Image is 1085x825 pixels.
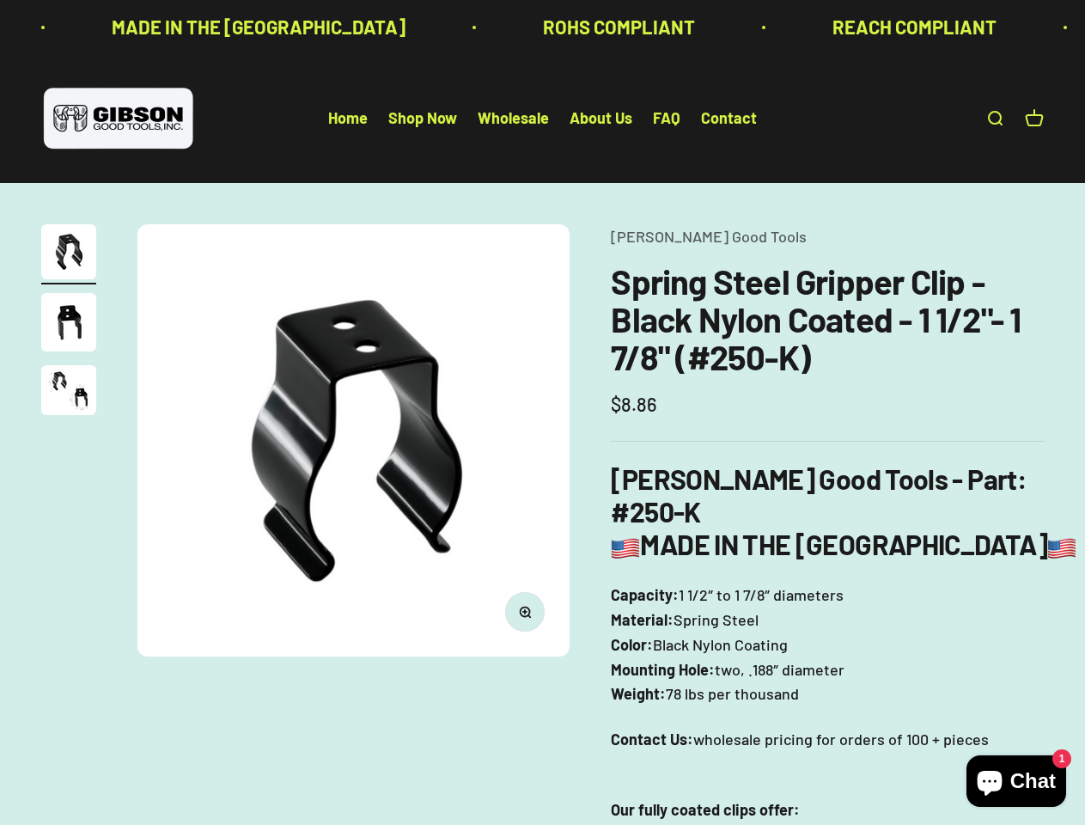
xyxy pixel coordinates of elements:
a: FAQ [653,109,680,128]
a: Home [328,109,368,128]
strong: Contact Us: [611,730,693,749]
p: ROHS COMPLIANT [541,12,693,42]
button: Go to item 2 [41,293,96,357]
a: Contact [701,109,757,128]
span: Spring Steel [674,608,759,632]
span: two, .188″ diameter [715,657,844,682]
a: Wholesale [478,109,549,128]
img: Gripper clip, made & shipped from the USA! [137,224,570,657]
span: 78 lbs per thousand [666,681,799,706]
strong: Our fully coated clips offer: [611,800,800,819]
b: Color: [611,635,653,654]
b: Capacity: [611,585,679,604]
b: Mounting Hole: [611,660,715,679]
p: wholesale pricing for orders of 100 + pieces [611,727,1044,777]
a: [PERSON_NAME] Good Tools [611,227,807,246]
b: MADE IN THE [GEOGRAPHIC_DATA] [611,528,1076,560]
a: About Us [570,109,632,128]
b: Material: [611,610,674,629]
b: Weight: [611,684,666,703]
inbox-online-store-chat: Shopify online store chat [961,755,1071,811]
img: close up of a spring steel gripper clip, tool clip, durable, secure holding, Excellent corrosion ... [41,365,96,415]
button: Go to item 1 [41,224,96,284]
img: Gripper clip, made & shipped from the USA! [41,224,96,279]
b: [PERSON_NAME] Good Tools - Part: #250-K [611,462,1027,528]
p: MADE IN THE [GEOGRAPHIC_DATA] [110,12,404,42]
img: close up of a spring steel gripper clip, tool clip, durable, secure holding, Excellent corrosion ... [41,293,96,351]
span: Black Nylon Coating [653,632,788,657]
sale-price: $8.86 [611,389,657,419]
h1: Spring Steel Gripper Clip - Black Nylon Coated - 1 1/2"- 1 7/8" (#250-K) [611,262,1044,376]
p: REACH COMPLIANT [831,12,995,42]
span: 1 1/2″ to 1 7/8″ diameters [679,583,844,608]
a: Shop Now [388,109,457,128]
button: Go to item 3 [41,365,96,420]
